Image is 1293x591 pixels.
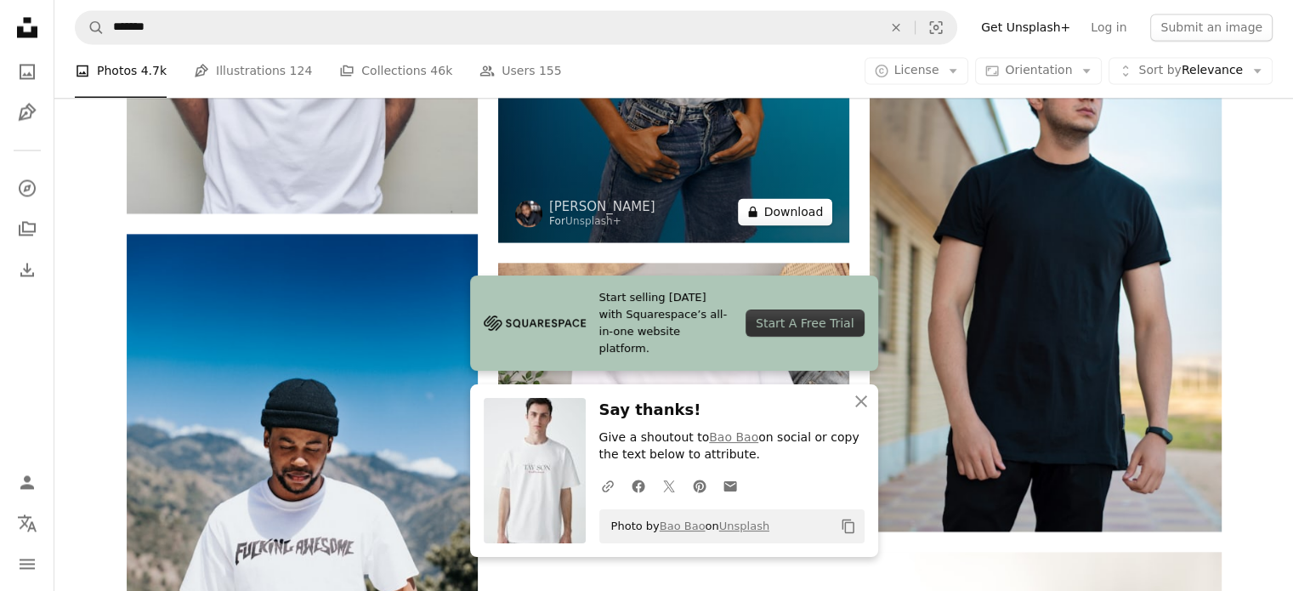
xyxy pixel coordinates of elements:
span: Relevance [1138,63,1243,80]
span: License [894,64,939,77]
a: Start selling [DATE] with Squarespace’s all-in-one website platform.Start A Free Trial [470,276,878,371]
div: For [549,215,655,229]
img: file-1705255347840-230a6ab5bca9image [484,310,586,336]
a: Illustrations [10,95,44,129]
a: man in black crew neck t-shirt standing during daytime [870,260,1221,276]
a: Bao Bao [709,430,758,444]
button: Menu [10,547,44,581]
span: 46k [430,62,452,81]
a: Log in / Sign up [10,465,44,499]
a: Collections [10,212,44,246]
button: Copy to clipboard [834,512,863,541]
a: Log in [1080,14,1137,41]
h3: Say thanks! [599,398,865,423]
span: Start selling [DATE] with Squarespace’s all-in-one website platform. [599,289,733,357]
span: Photo by on [603,513,770,540]
p: Give a shoutout to on social or copy the text below to attribute. [599,429,865,463]
img: man in black crew neck t-shirt standing during daytime [870,4,1221,531]
a: [PERSON_NAME] [549,198,655,215]
form: Find visuals sitewide [75,10,957,44]
button: Search Unsplash [76,11,105,43]
button: Clear [877,11,915,43]
a: Collections 46k [339,44,452,99]
a: Share on Facebook [623,469,654,503]
a: Share on Pinterest [684,469,715,503]
span: 124 [290,62,313,81]
button: Download [738,198,833,225]
button: Language [10,506,44,540]
a: Unsplash+ [565,215,621,227]
a: Photos [10,54,44,88]
a: Explore [10,171,44,205]
a: Share over email [715,469,746,503]
a: Get Unsplash+ [971,14,1080,41]
span: Orientation [1005,64,1072,77]
a: Share on Twitter [654,469,684,503]
a: Download History [10,253,44,287]
button: Visual search [916,11,956,43]
img: white crew neck long sleeve shirt [498,263,849,527]
img: Go to Ben Iwara's profile [515,200,542,227]
div: Start A Free Trial [746,310,864,337]
button: License [865,58,969,85]
span: Sort by [1138,64,1181,77]
button: Sort byRelevance [1109,58,1273,85]
span: 155 [539,62,562,81]
a: Home — Unsplash [10,10,44,48]
a: Unsplash [719,520,769,532]
button: Submit an image [1150,14,1273,41]
a: Illustrations 124 [194,44,312,99]
a: Bao Bao [660,520,706,532]
a: men's white crew-neck t-shirt [127,489,478,504]
button: Orientation [975,58,1102,85]
a: Users 155 [479,44,561,99]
